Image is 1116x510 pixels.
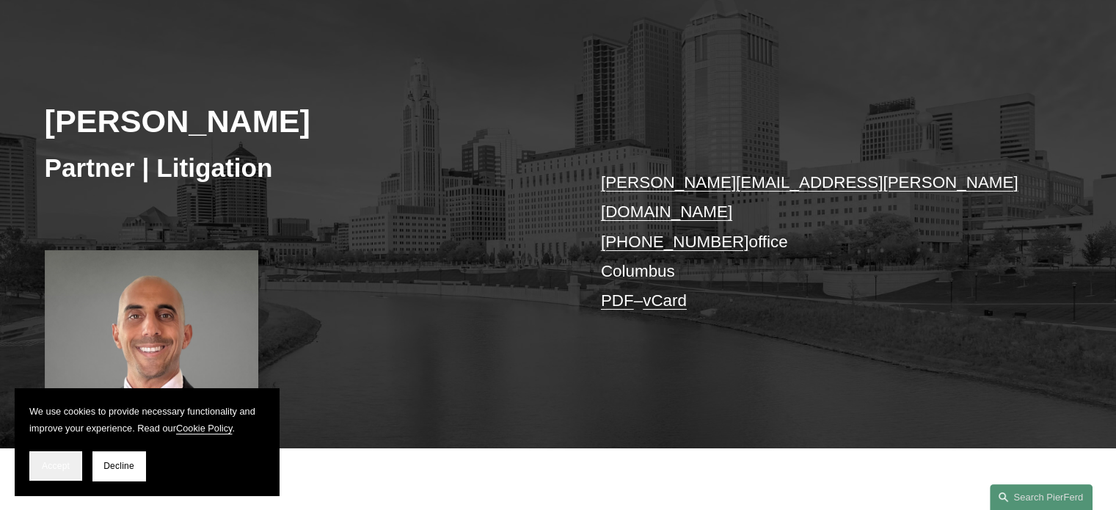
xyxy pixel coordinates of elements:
[103,461,134,471] span: Decline
[601,291,634,310] a: PDF
[176,423,233,434] a: Cookie Policy
[42,461,70,471] span: Accept
[29,403,264,437] p: We use cookies to provide necessary functionality and improve your experience. Read our .
[601,173,1018,221] a: [PERSON_NAME][EMAIL_ADDRESS][PERSON_NAME][DOMAIN_NAME]
[15,388,279,495] section: Cookie banner
[45,152,558,184] h3: Partner | Litigation
[45,102,558,140] h2: [PERSON_NAME]
[601,233,749,251] a: [PHONE_NUMBER]
[990,484,1093,510] a: Search this site
[29,451,82,481] button: Accept
[92,451,145,481] button: Decline
[643,291,687,310] a: vCard
[601,168,1029,316] p: office Columbus –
